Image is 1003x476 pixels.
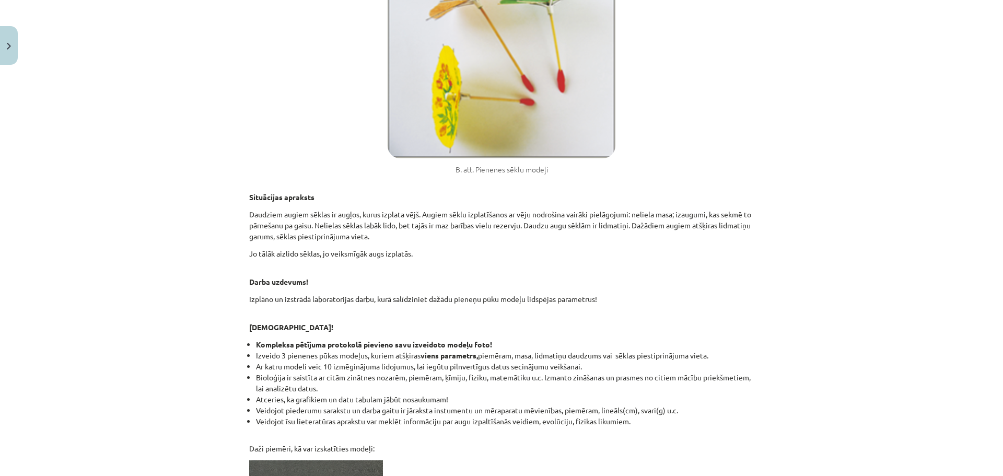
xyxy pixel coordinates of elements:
li: Bioloģija ir saistīta ar citām zinātnes nozarēm, piemēram, ķīmiju, fiziku, matemātiku u.c. Izmant... [256,372,754,394]
li: Veidojot piederumu sarakstu un darba gaitu ir jāraksta instumentu un mēraparatu mēvienības, piemē... [256,405,754,416]
li: Atceries, ka grafikiem un datu tabulam jābūt nosaukumam! [256,394,754,405]
li: Veidojot īsu lieteratūras aprakstu var meklēt informāciju par augu izpaltīšanās veidiem, evolūcij... [256,416,754,427]
strong: Situācijas apraksts [249,192,314,202]
p: Izplāno un izstrādā laboratorijas darbu, kurā salīdziniet dažādu pieneņu pūku modeļu lidspējas pa... [249,294,754,305]
b: viens parametrs, [421,351,478,360]
p: Daudziem augiem sēklas ir augļos, kurus izplata vējš. Augiem sēklu izplatīšanos ar vēju nodrošina... [249,209,754,242]
img: icon-close-lesson-0947bae3869378f0d4975bcd49f059093ad1ed9edebbc8119c70593378902aed.svg [7,43,11,50]
b: Darba uzdevums! [249,277,308,286]
b: Kompleksa pētījuma protokolā pievieno savu izveidoto modeļu foto! [256,340,492,349]
p: Jo tālāk aizlido sēklas, jo veiksmīgāk augs izplatās. [249,248,754,259]
li: Izveido 3 pienenes pūkas modeļus, kuriem atšķiras piemēram, masa, lidmatiņu daudzums vai sēklas p... [256,350,754,361]
p: Daži piemēri, kā var izskatīties modeļi: [249,432,754,454]
b: [DEMOGRAPHIC_DATA]! [249,322,333,332]
figcaption: B. att. Pienenes sēklu modeļi [249,165,754,175]
li: Ar katru modeli veic 10 izmēginājuma lidojumus, lai iegūtu pilnvertīgus datus secinājumu veikšanai. [256,361,754,372]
